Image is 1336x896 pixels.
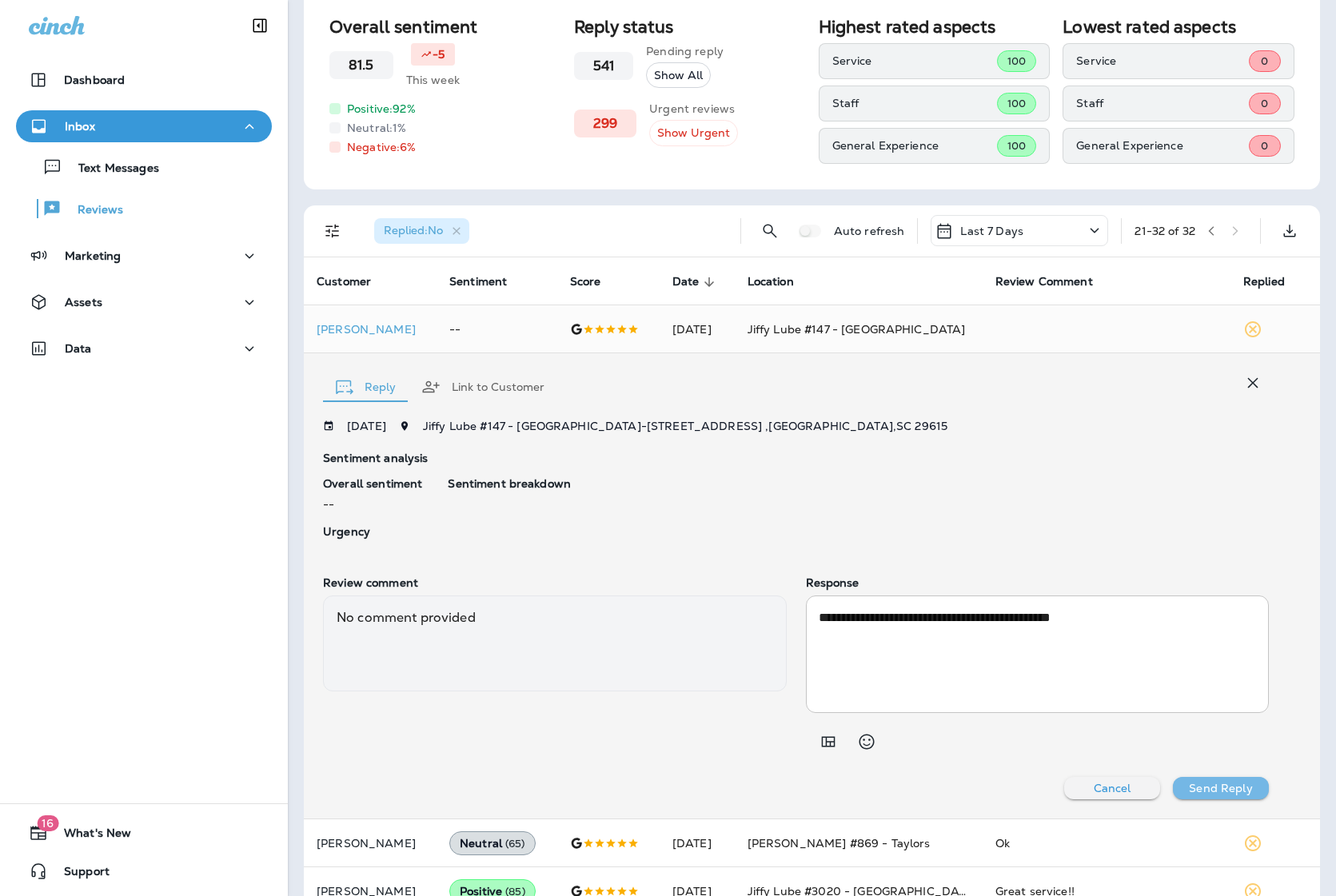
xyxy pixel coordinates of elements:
[1243,275,1285,289] span: Replied
[505,837,525,850] span: ( 65 )
[62,203,123,218] p: Reviews
[1135,225,1195,237] div: 21 - 32 of 32
[995,275,1114,289] span: Review Comment
[323,477,422,490] p: Overall sentiment
[806,576,1270,589] p: Response
[1076,97,1249,110] p: Staff
[449,275,507,289] span: Sentiment
[437,305,557,353] td: --
[1063,17,1294,37] h2: Lowest rated aspects
[995,275,1093,289] span: Review Comment
[323,358,409,416] button: Reply
[16,110,272,142] button: Inbox
[812,726,844,758] button: Add in a premade template
[347,139,417,155] p: Negative: 6 %
[832,139,997,152] p: General Experience
[317,275,371,289] span: Customer
[16,333,272,364] button: Data
[449,831,536,855] div: Neutral
[449,275,528,289] span: Sentiment
[317,837,424,850] p: [PERSON_NAME]
[1094,782,1131,794] p: Cancel
[16,150,272,184] button: Text Messages
[754,215,786,247] button: Search Reviews
[819,17,1051,37] h2: Highest rated aspects
[1173,777,1269,799] button: Send Reply
[1261,139,1268,153] span: 0
[851,726,883,758] button: Select an emoji
[1007,139,1026,153] span: 100
[347,120,406,136] p: Neutral: 1 %
[570,275,622,289] span: Score
[347,420,386,432] p: [DATE]
[672,275,700,289] span: Date
[748,322,966,336] span: Jiffy Lube #147 - [GEOGRAPHIC_DATA]
[317,323,424,336] p: [PERSON_NAME]
[960,225,1023,237] p: Last 7 Days
[16,817,272,849] button: 16What's New
[374,218,469,244] div: Replied:No
[323,525,422,538] p: Urgency
[832,97,997,110] p: Staff
[62,161,159,177] p: Text Messages
[995,835,1218,851] div: Ok
[16,855,272,887] button: Support
[317,215,349,247] button: Filters
[1007,97,1026,110] span: 100
[65,120,95,133] p: Inbox
[672,275,720,289] span: Date
[1076,54,1249,67] p: Service
[384,223,443,237] span: Replied : No
[748,275,815,289] span: Location
[16,64,272,96] button: Dashboard
[65,296,102,309] p: Assets
[832,54,997,67] p: Service
[317,323,424,336] div: Click to view Customer Drawer
[660,819,735,867] td: [DATE]
[64,74,125,86] p: Dashboard
[570,275,601,289] span: Score
[16,192,272,225] button: Reviews
[646,62,711,89] button: Show All
[1243,275,1306,289] span: Replied
[1261,97,1268,110] span: 0
[16,286,272,318] button: Assets
[323,595,787,691] div: No comment provided
[1076,139,1249,152] p: General Experience
[1261,54,1268,68] span: 0
[65,342,92,355] p: Data
[834,225,905,237] p: Auto refresh
[1274,215,1306,247] button: Export as CSV
[48,865,110,884] span: Support
[409,358,557,416] button: Link to Customer
[574,17,806,37] h2: Reply status
[1189,782,1252,794] p: Send Reply
[16,240,272,272] button: Marketing
[406,72,460,88] p: This week
[237,10,282,42] button: Collapse Sidebar
[349,58,374,73] h3: 81.5
[323,576,787,589] p: Review comment
[48,826,131,846] span: What's New
[433,46,445,62] p: -5
[347,101,416,117] p: Positive: 92 %
[317,275,392,289] span: Customer
[660,305,735,353] td: [DATE]
[329,17,561,37] h2: Overall sentiment
[649,101,738,117] p: Urgent reviews
[423,419,947,433] span: Jiffy Lube #147 - [GEOGRAPHIC_DATA] - [STREET_ADDRESS] , [GEOGRAPHIC_DATA] , SC 29615
[593,58,614,74] h3: 541
[323,477,422,512] div: --
[323,452,1269,464] p: Sentiment analysis
[1007,54,1026,68] span: 100
[646,43,724,59] p: Pending reply
[649,120,738,146] button: Show Urgent
[1064,777,1160,799] button: Cancel
[37,815,58,831] span: 16
[748,275,794,289] span: Location
[65,249,121,262] p: Marketing
[448,477,1269,490] p: Sentiment breakdown
[748,836,931,850] span: [PERSON_NAME] #869 - Taylors
[593,116,617,131] h3: 299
